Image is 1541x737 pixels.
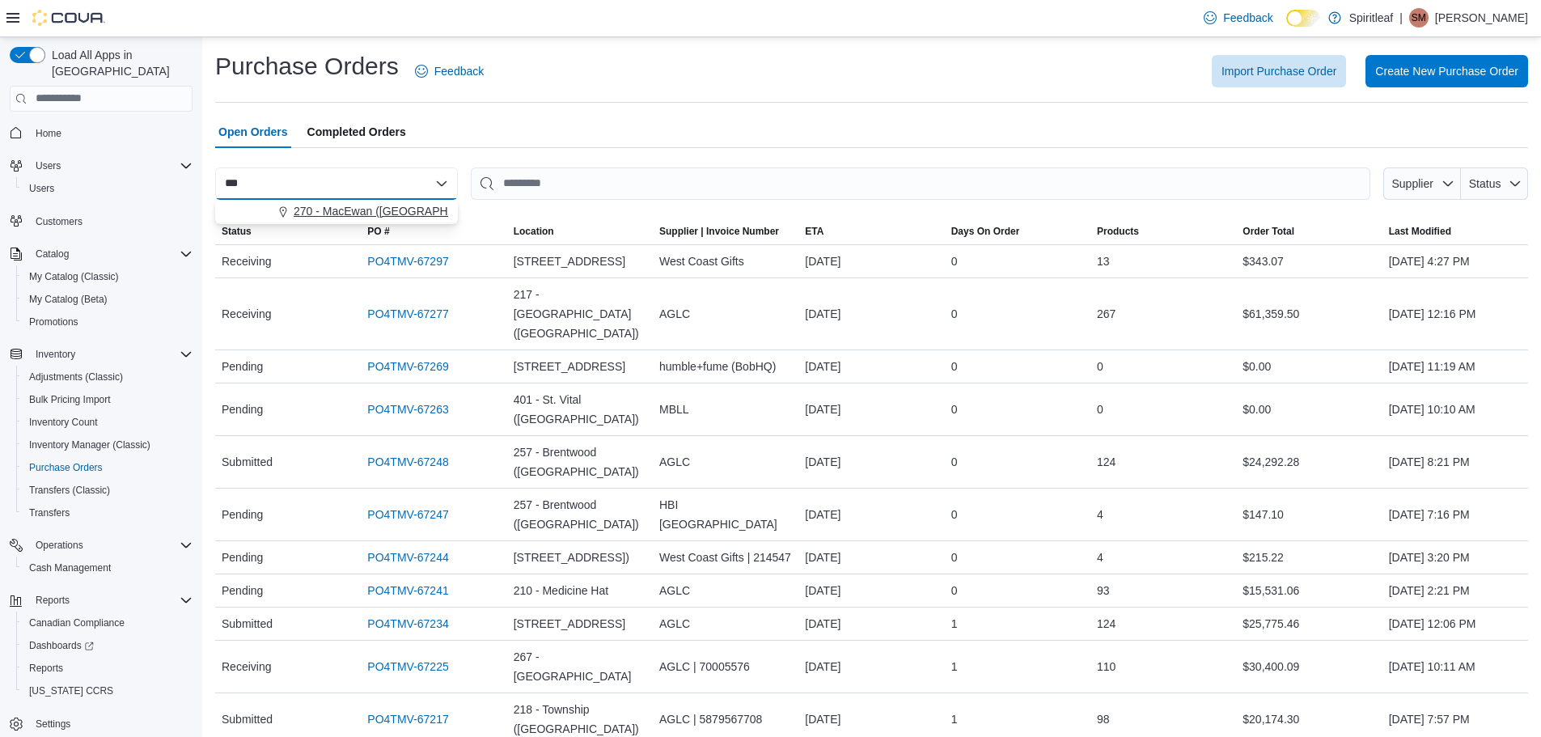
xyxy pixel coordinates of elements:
div: [DATE] [798,245,944,277]
a: Dashboards [23,636,100,655]
div: West Coast Gifts | 214547 [653,541,798,574]
span: Transfers (Classic) [23,481,193,500]
span: Home [29,123,193,143]
div: [DATE] [798,298,944,330]
span: Users [36,159,61,172]
span: 98 [1097,709,1110,729]
a: Customers [29,212,89,231]
div: Choose from the following options [215,200,458,223]
div: West Coast Gifts [653,245,798,277]
button: Transfers [16,502,199,524]
button: Operations [29,536,90,555]
div: AGLC [653,608,798,640]
a: Transfers [23,503,76,523]
span: 1 [951,709,958,729]
span: 257 - Brentwood ([GEOGRAPHIC_DATA]) [514,495,646,534]
div: [DATE] [798,446,944,478]
span: 13 [1097,252,1110,271]
a: Feedback [1197,2,1279,34]
span: SM [1412,8,1426,28]
div: $15,531.06 [1236,574,1382,607]
a: Home [29,124,68,143]
span: Reports [36,594,70,607]
span: Customers [36,215,83,228]
button: Inventory Manager (Classic) [16,434,199,456]
span: Users [29,182,54,195]
span: Feedback [434,63,484,79]
button: Transfers (Classic) [16,479,199,502]
button: Settings [3,712,199,735]
span: 0 [951,505,958,524]
p: | [1399,8,1403,28]
span: Last Modified [1389,225,1451,238]
span: Home [36,127,61,140]
div: humble+fume (BobHQ) [653,350,798,383]
button: 270 - MacEwan ([GEOGRAPHIC_DATA]) [215,200,458,223]
span: [US_STATE] CCRS [29,684,113,697]
div: $343.07 [1236,245,1382,277]
span: Reports [29,662,63,675]
span: 401 - St. Vital ([GEOGRAPHIC_DATA]) [514,390,646,429]
button: Catalog [3,243,199,265]
button: Promotions [16,311,199,333]
span: Dashboards [23,636,193,655]
button: Import Purchase Order [1212,55,1346,87]
span: 110 [1097,657,1116,676]
button: Reports [3,589,199,612]
span: Pending [222,505,263,524]
button: Order Total [1236,218,1382,244]
span: 210 - Medicine Hat [514,581,609,600]
span: Status [222,225,252,238]
img: Cova [32,10,105,26]
span: [STREET_ADDRESS] [514,252,625,271]
div: [DATE] [798,703,944,735]
span: Promotions [23,312,193,332]
button: Status [1461,167,1528,200]
span: Operations [36,539,83,552]
span: Inventory [29,345,193,364]
span: Submitted [222,614,273,633]
div: [DATE] 11:19 AM [1382,350,1528,383]
button: Last Modified [1382,218,1528,244]
a: PO4TMV-67277 [367,304,448,324]
a: Dashboards [16,634,199,657]
div: [DATE] [798,608,944,640]
a: Reports [23,659,70,678]
span: Receiving [222,252,271,271]
p: Spiritleaf [1349,8,1393,28]
h1: Purchase Orders [215,50,399,83]
span: 1 [951,657,958,676]
span: Transfers [23,503,193,523]
span: Catalog [36,248,69,260]
div: Shelby M [1409,8,1429,28]
div: AGLC [653,298,798,330]
button: Close list of options [435,177,448,190]
span: Submitted [222,452,273,472]
span: Purchase Orders [29,461,103,474]
span: 0 [951,357,958,376]
div: AGLC | 70005576 [653,650,798,683]
span: Days On Order [951,225,1020,238]
span: Pending [222,581,263,600]
a: Canadian Compliance [23,613,131,633]
div: $20,174.30 [1236,703,1382,735]
span: Supplier [1392,177,1433,190]
div: $61,359.50 [1236,298,1382,330]
div: AGLC [653,446,798,478]
span: 0 [951,304,958,324]
div: $24,292.28 [1236,446,1382,478]
span: 270 - MacEwan ([GEOGRAPHIC_DATA]) [294,203,501,219]
button: My Catalog (Beta) [16,288,199,311]
span: 267 - [GEOGRAPHIC_DATA] [514,647,646,686]
a: PO4TMV-67263 [367,400,448,419]
button: Reports [29,591,76,610]
button: PO # [361,218,506,244]
a: PO4TMV-67248 [367,452,448,472]
a: PO4TMV-67247 [367,505,448,524]
span: Pending [222,357,263,376]
div: $25,775.46 [1236,608,1382,640]
button: Adjustments (Classic) [16,366,199,388]
span: Settings [36,718,70,731]
button: Days On Order [945,218,1090,244]
span: Purchase Orders [23,458,193,477]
